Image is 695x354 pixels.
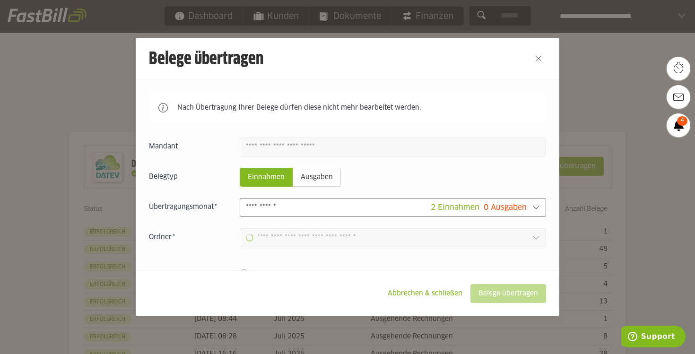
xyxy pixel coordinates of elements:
[621,326,686,349] iframe: Öffnet ein Widget, in dem Sie weitere Informationen finden
[380,284,470,303] sl-button: Abbrechen & schließen
[293,168,341,187] sl-radio-button: Ausgaben
[677,116,687,126] span: 4
[149,270,546,279] sl-switch: Bereits übertragene Belege werden übermittelt
[240,168,293,187] sl-radio-button: Einnahmen
[667,113,690,137] a: 4
[431,204,479,211] span: 2 Einnahmen
[470,284,546,303] sl-button: Belege übertragen
[484,204,527,211] span: 0 Ausgaben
